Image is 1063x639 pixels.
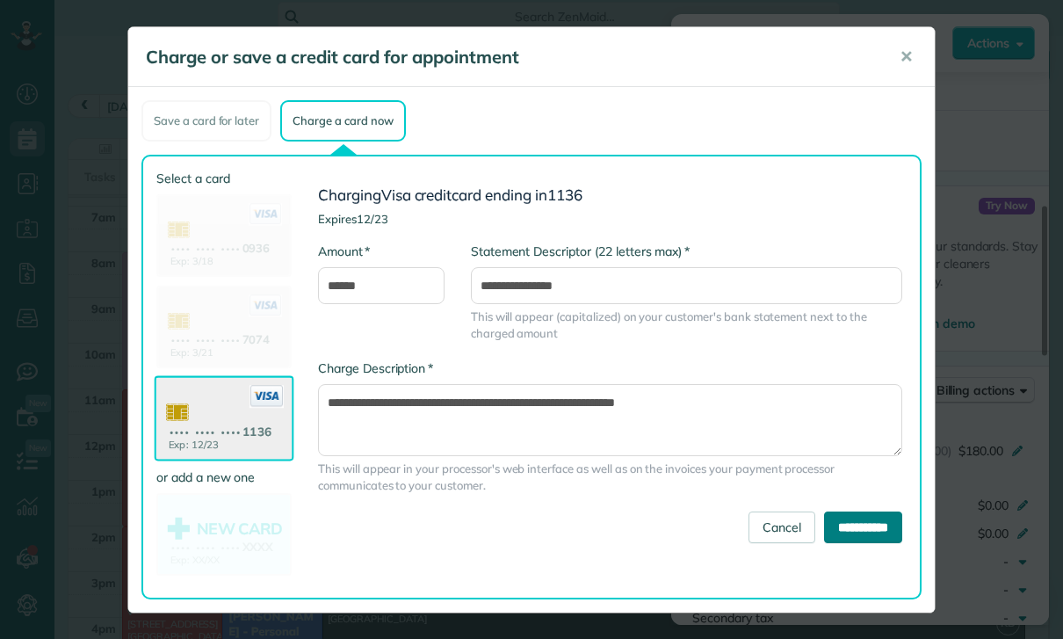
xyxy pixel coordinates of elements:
a: Cancel [748,512,815,543]
span: 1136 [547,185,582,204]
span: This will appear in your processor's web interface as well as on the invoices your payment proces... [318,461,902,494]
span: 12/23 [357,212,388,226]
span: Visa [381,185,411,204]
h5: Charge or save a credit card for appointment [146,45,875,69]
span: This will appear (capitalized) on your customer's bank statement next to the charged amount [471,309,902,342]
label: Statement Descriptor (22 letters max) [471,243,690,260]
h4: Expires [318,213,902,225]
div: Charge a card now [280,100,405,142]
span: ✕ [900,47,913,67]
label: Select a card [156,170,292,187]
label: Charge Description [318,359,433,377]
span: credit [415,185,452,204]
label: Amount [318,243,370,260]
div: Save a card for later [141,100,271,142]
label: or add a new one [156,468,292,486]
h3: Charging card ending in [318,187,902,204]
